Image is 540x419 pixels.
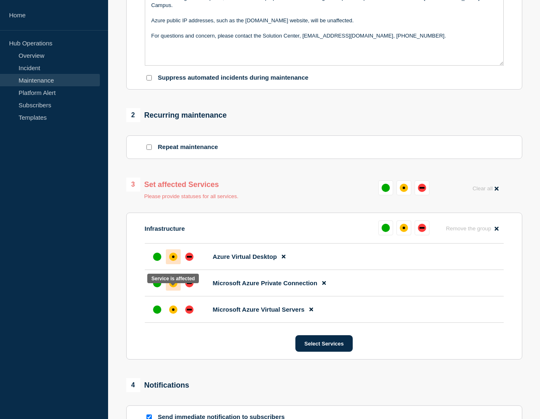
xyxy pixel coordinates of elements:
[126,178,140,192] span: 3
[145,225,185,232] p: Infrastructure
[382,184,390,192] div: up
[418,184,426,192] div: down
[151,276,195,282] div: Service is affected
[295,335,353,352] button: Select Services
[400,224,408,232] div: affected
[126,178,238,192] div: Set affected Services
[213,253,277,260] span: Azure Virtual Desktop
[185,305,193,314] div: down
[126,378,140,392] span: 4
[153,253,161,261] div: up
[382,224,390,232] div: up
[126,108,227,122] div: Recurring maintenance
[213,306,305,313] span: Microsoft Azure Virtual Servers
[396,180,411,195] button: affected
[146,75,152,80] input: Suppress automated incidents during maintenance
[415,180,429,195] button: down
[158,143,218,151] p: Repeat maintenance
[378,180,393,195] button: up
[396,220,411,235] button: affected
[441,220,504,237] button: Remove the group
[126,378,189,392] div: Notifications
[378,220,393,235] button: up
[185,253,193,261] div: down
[153,305,161,314] div: up
[418,224,426,232] div: down
[415,220,429,235] button: down
[158,74,309,82] p: Suppress automated incidents during maintenance
[144,193,238,199] p: Please provide statuses for all services.
[400,184,408,192] div: affected
[213,279,318,286] span: Microsoft Azure Private Connection
[446,225,491,232] span: Remove the group
[126,108,140,122] span: 2
[467,180,503,196] button: Clear all
[169,305,177,314] div: affected
[151,32,497,40] p: For questions and concern, please contact the Solution Center, [EMAIL_ADDRESS][DOMAIN_NAME], [PHO...
[146,144,152,150] input: Repeat maintenance
[151,17,497,24] p: Azure public IP addresses, such as the [DOMAIN_NAME] website, will be unaffected.
[169,253,177,261] div: affected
